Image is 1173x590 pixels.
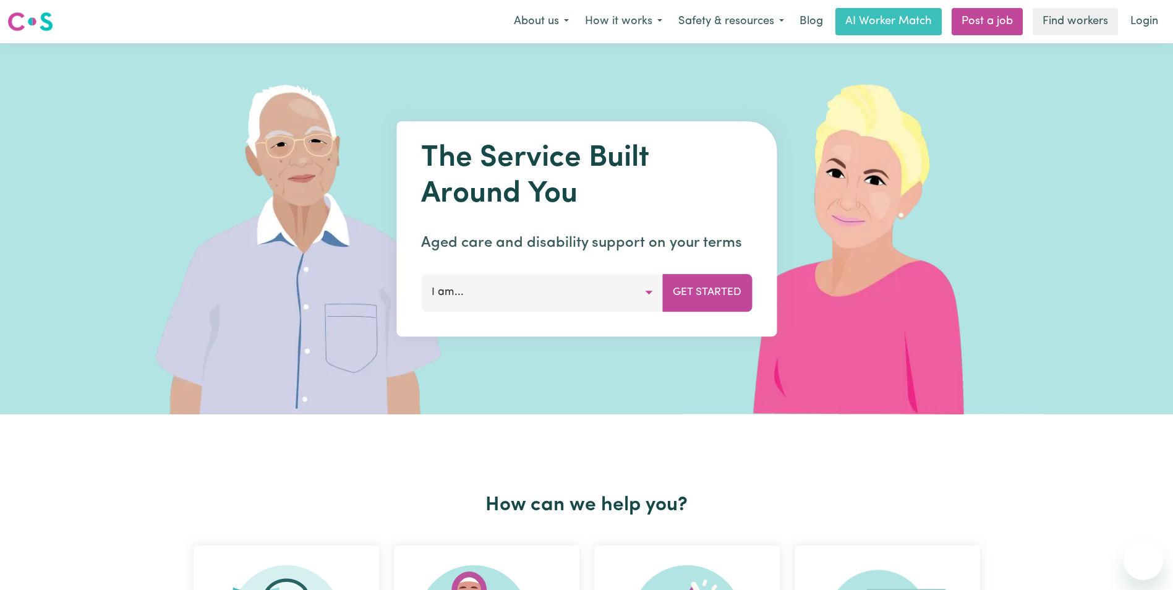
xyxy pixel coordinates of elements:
[952,8,1023,35] a: Post a job
[670,9,792,35] button: Safety & resources
[792,8,830,35] a: Blog
[577,9,670,35] button: How it works
[421,232,752,254] p: Aged care and disability support on your terms
[421,141,752,212] h1: The Service Built Around You
[7,11,53,33] img: Careseekers logo
[662,274,752,311] button: Get Started
[7,7,53,36] a: Careseekers logo
[835,8,942,35] a: AI Worker Match
[186,494,987,517] h2: How can we help you?
[1124,541,1163,580] iframe: Button to launch messaging window
[1123,8,1166,35] a: Login
[421,274,663,311] button: I am...
[1033,8,1118,35] a: Find workers
[506,9,577,35] button: About us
